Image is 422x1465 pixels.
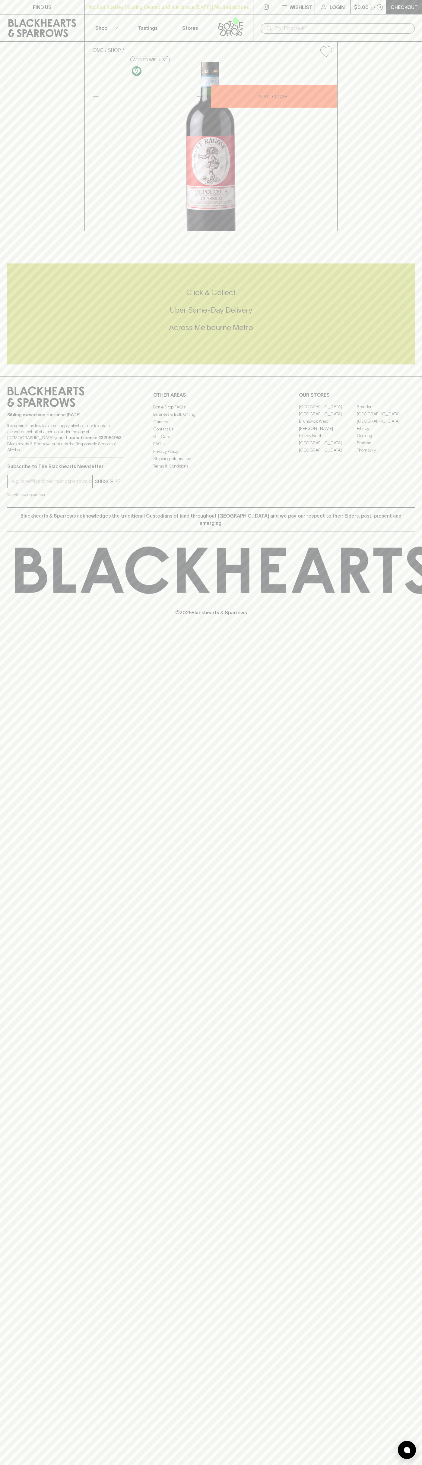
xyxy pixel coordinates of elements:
a: Brunswick West [299,418,357,425]
p: Tastings [138,24,157,32]
a: Fitzroy [357,425,415,432]
h5: Click & Collect [7,288,415,298]
p: Shop [95,24,107,32]
h5: Uber Same-Day Delivery [7,305,415,315]
input: e.g. jane@blackheartsandsparrows.com.au [12,477,92,486]
img: 40767.png [85,62,337,231]
a: [PERSON_NAME] [299,425,357,432]
div: Call to action block [7,263,415,364]
a: Braddon [357,403,415,411]
a: FAQ's [153,440,269,448]
p: Blackhearts & Sparrows acknowledges the traditional Custodians of land throughout [GEOGRAPHIC_DAT... [12,512,410,527]
a: HOME [90,47,103,53]
img: Vegan [132,66,141,76]
button: ADD TO CART [211,85,337,108]
a: Fitzroy North [299,432,357,439]
a: Prahran [357,439,415,447]
p: Subscribe to The Blackhearts Newsletter [7,463,123,470]
button: SUBSCRIBE [93,475,123,488]
a: Stores [169,14,211,41]
img: bubble-icon [404,1447,410,1453]
a: Privacy Policy [153,448,269,455]
a: [GEOGRAPHIC_DATA] [299,447,357,454]
a: Geelong [357,432,415,439]
p: FIND US [33,4,52,11]
p: It is against the law to sell or supply alcohol to, or to obtain alcohol on behalf of a person un... [7,423,123,453]
p: Stores [182,24,198,32]
p: 0 [379,5,381,9]
a: Made without the use of any animal products. [130,65,143,77]
strong: Liquor License #32064953 [66,435,122,440]
a: [GEOGRAPHIC_DATA] [299,439,357,447]
p: OUR STORES [299,391,415,399]
a: Shipping Information [153,455,269,462]
a: Terms & Conditions [153,462,269,470]
a: [GEOGRAPHIC_DATA] [299,411,357,418]
p: SUBSCRIBE [95,478,120,485]
a: Tastings [127,14,169,41]
button: Add to wishlist [318,44,335,59]
input: Try "Pinot noir" [275,24,410,33]
p: Sibling owned and run since [DATE] [7,412,123,418]
p: Login [330,4,345,11]
p: ADD TO CART [258,93,290,100]
a: Careers [153,418,269,425]
p: Checkout [391,4,418,11]
button: Shop [85,14,127,41]
a: Gift Cards [153,433,269,440]
p: Wishlist [290,4,313,11]
button: Add to wishlist [130,56,170,63]
a: Contact Us [153,426,269,433]
a: SHOP [108,47,121,53]
a: Business & Bulk Gifting [153,411,269,418]
p: $0.00 [354,4,369,11]
a: Bottle Drop FAQ's [153,403,269,411]
a: [GEOGRAPHIC_DATA] [299,403,357,411]
p: OTHER AREAS [153,391,269,399]
p: We will never spam you [7,492,123,498]
a: Thornbury [357,447,415,454]
h5: Across Melbourne Metro [7,323,415,332]
a: [GEOGRAPHIC_DATA] [357,418,415,425]
a: [GEOGRAPHIC_DATA] [357,411,415,418]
